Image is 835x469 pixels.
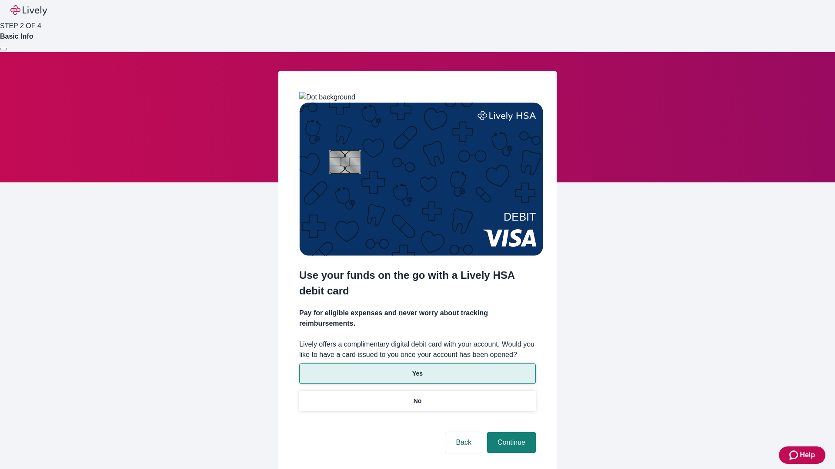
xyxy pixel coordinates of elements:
[414,396,422,406] p: No
[779,446,825,464] button: Zendesk support iconHelp
[299,339,536,360] label: Lively offers a complimentary digital debit card with your account. Would you like to have a card...
[10,5,47,16] img: Lively
[800,450,815,460] span: Help
[299,308,536,329] h4: Pay for eligible expenses and never worry about tracking reimbursements.
[299,268,536,299] h2: Use your funds on the go with a Lively HSA debit card
[299,363,536,384] button: Yes
[789,450,800,460] svg: Zendesk support icon
[299,102,543,256] img: Debit card
[299,391,536,411] button: No
[412,369,423,378] p: Yes
[487,432,536,453] button: Continue
[299,92,355,102] img: Dot background
[445,432,482,453] button: Back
